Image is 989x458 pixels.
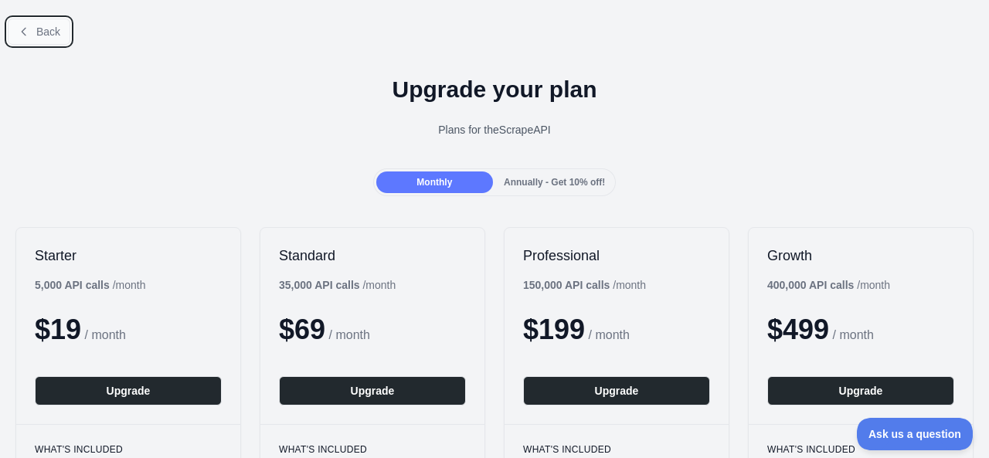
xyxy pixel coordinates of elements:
h2: Professional [523,246,710,265]
div: / month [767,277,890,293]
b: 400,000 API calls [767,279,854,291]
b: 35,000 API calls [279,279,360,291]
h2: Growth [767,246,954,265]
span: $ 499 [767,314,829,345]
h2: Standard [279,246,466,265]
div: / month [279,277,396,293]
iframe: Toggle Customer Support [857,418,974,450]
div: / month [523,277,646,293]
span: $ 199 [523,314,585,345]
b: 150,000 API calls [523,279,610,291]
